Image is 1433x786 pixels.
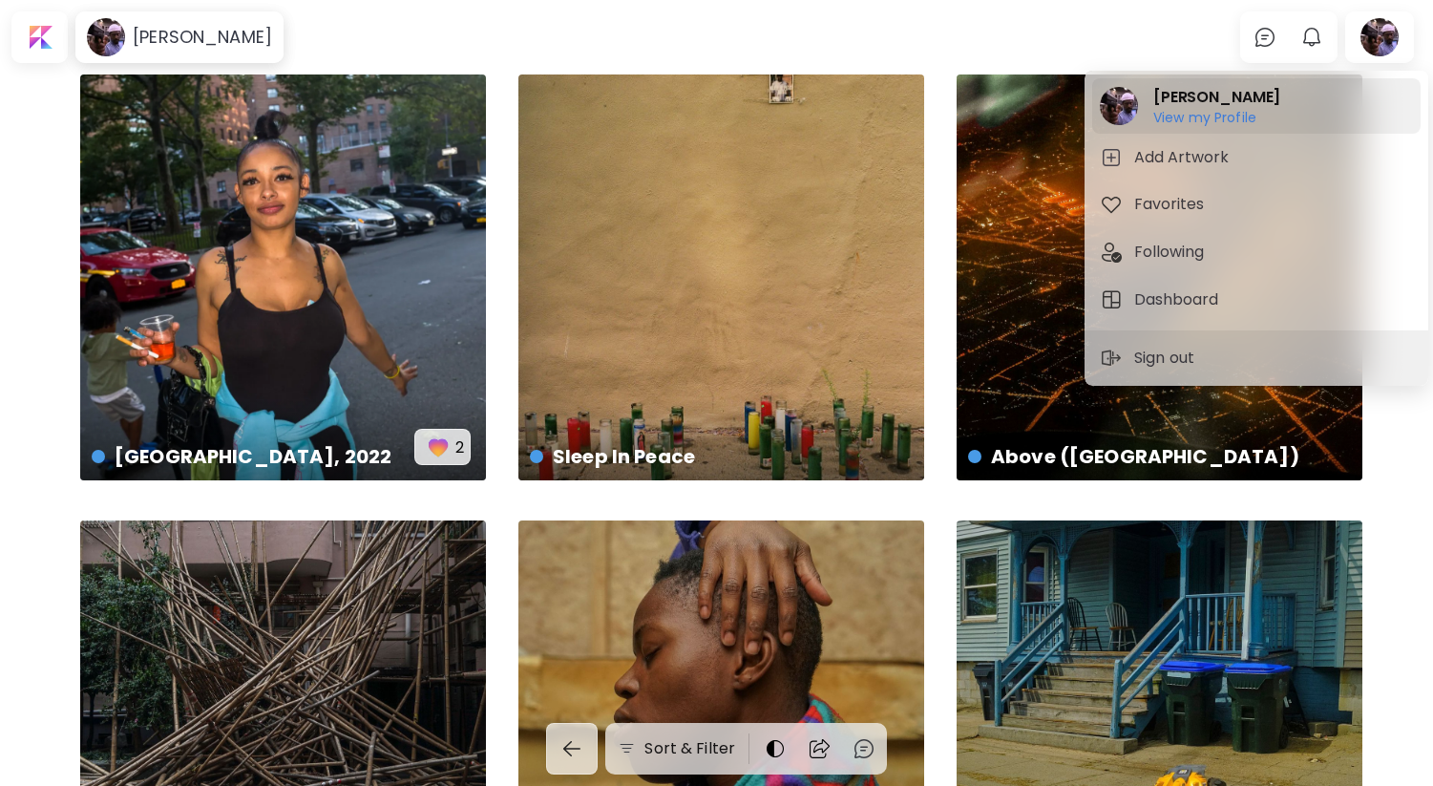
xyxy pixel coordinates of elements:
[1092,233,1421,271] button: tabFollowing
[1153,109,1280,126] h6: View my Profile
[1134,288,1224,311] h5: Dashboard
[1100,347,1123,370] img: sign-out
[1134,347,1200,370] p: Sign out
[1092,138,1421,177] button: tabAdd Artwork
[1092,339,1208,377] button: sign-outSign out
[1092,185,1421,223] button: tabFavorites
[1100,193,1123,216] img: tab
[1134,146,1234,169] h5: Add Artwork
[1100,146,1123,169] img: tab
[1100,241,1123,264] img: tab
[1134,193,1210,216] h5: Favorites
[1134,241,1210,264] h5: Following
[1092,281,1421,319] button: tabDashboard
[1153,86,1280,109] h2: [PERSON_NAME]
[1100,288,1123,311] img: tab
